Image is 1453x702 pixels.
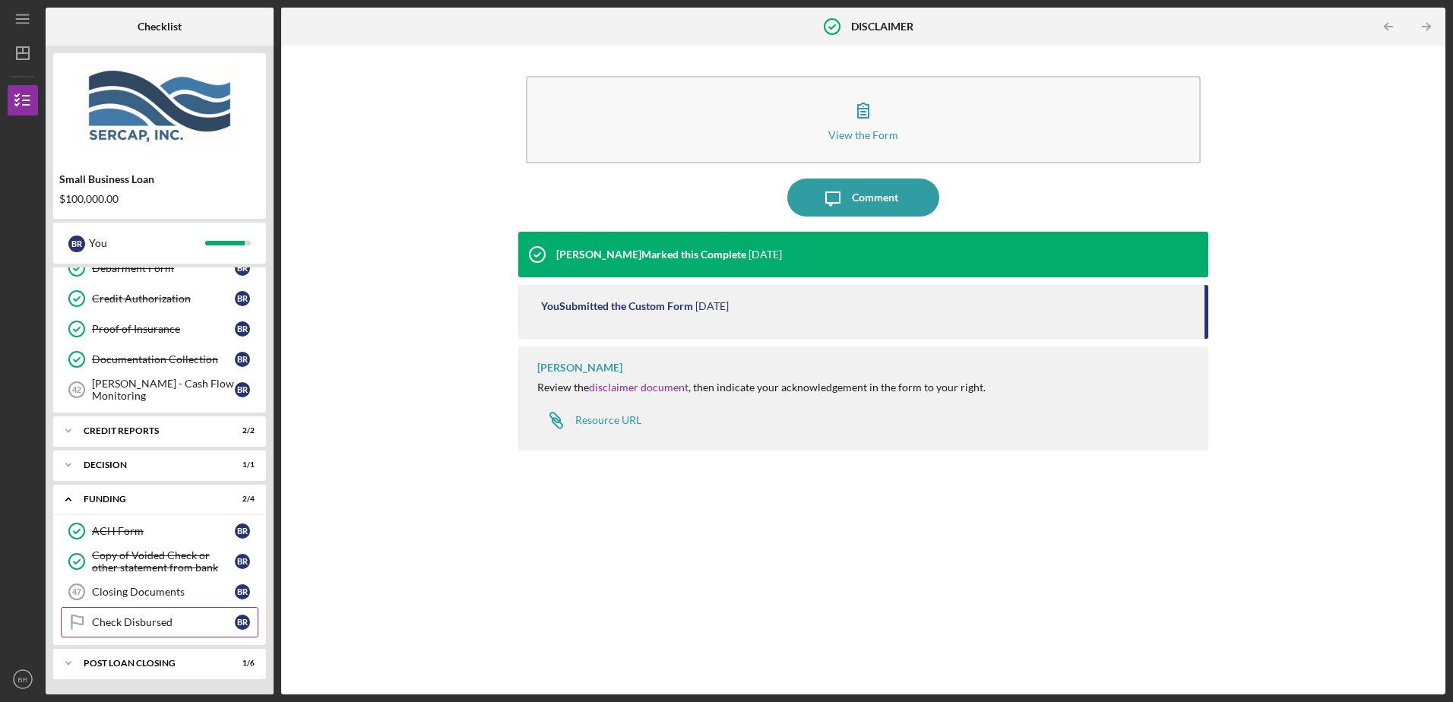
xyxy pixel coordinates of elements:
[852,179,898,217] div: Comment
[556,248,746,261] div: [PERSON_NAME] Marked this Complete
[235,291,250,306] div: B R
[235,321,250,337] div: B R
[235,382,250,397] div: B R
[227,460,255,470] div: 1 / 1
[138,21,182,33] b: Checklist
[695,300,729,312] time: 2025-06-02 19:02
[72,385,81,394] tspan: 42
[92,378,235,402] div: [PERSON_NAME] - Cash Flow Monitoring
[589,381,689,394] a: disclaimer document
[61,577,258,607] a: 47Closing DocumentsBR
[828,129,898,141] div: View the Form
[235,554,250,569] div: B R
[92,323,235,335] div: Proof of Insurance
[92,353,235,365] div: Documentation Collection
[61,314,258,344] a: Proof of InsuranceBR
[227,426,255,435] div: 2 / 2
[92,616,235,628] div: Check Disbursed
[59,193,260,205] div: $100,000.00
[61,344,258,375] a: Documentation CollectionBR
[61,516,258,546] a: ACH FormBR
[227,659,255,668] div: 1 / 6
[537,381,986,394] div: Review the , then indicate your acknowledgement in the form to your right.
[92,525,235,537] div: ACH Form
[8,664,38,694] button: BR
[89,230,205,256] div: You
[575,414,641,426] div: Resource URL
[61,607,258,637] a: Check DisbursedBR
[61,546,258,577] a: Copy of Voided Check or other statement from bankBR
[92,292,235,305] div: Credit Authorization
[72,587,81,596] tspan: 47
[787,179,939,217] button: Comment
[235,584,250,599] div: B R
[53,61,266,152] img: Product logo
[61,283,258,314] a: Credit AuthorizationBR
[84,659,217,668] div: POST LOAN CLOSING
[537,405,641,435] a: Resource URL
[68,236,85,252] div: B R
[537,362,622,374] div: [PERSON_NAME]
[61,375,258,405] a: 42[PERSON_NAME] - Cash Flow MonitoringBR
[17,675,27,684] text: BR
[235,261,250,276] div: B R
[851,21,913,33] b: DISCLAIMER
[84,460,217,470] div: Decision
[235,352,250,367] div: B R
[92,262,235,274] div: Debarment Form
[61,253,258,283] a: Debarment FormBR
[526,76,1200,163] button: View the Form
[84,426,217,435] div: credit reports
[749,248,782,261] time: 2025-06-05 15:01
[92,586,235,598] div: Closing Documents
[227,495,255,504] div: 2 / 4
[541,300,693,312] div: You Submitted the Custom Form
[92,549,235,574] div: Copy of Voided Check or other statement from bank
[84,495,217,504] div: Funding
[59,173,260,185] div: Small Business Loan
[235,615,250,630] div: B R
[235,523,250,539] div: B R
